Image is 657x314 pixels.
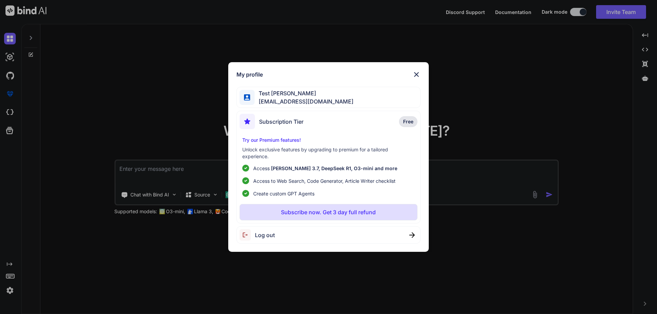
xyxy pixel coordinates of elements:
[240,229,255,241] img: logout
[242,190,249,197] img: checklist
[255,89,353,97] span: Test [PERSON_NAME]
[240,204,418,220] button: Subscribe now. Get 3 day full refund
[409,232,415,238] img: close
[255,231,275,239] span: Log out
[253,165,397,172] p: Access
[244,94,250,101] img: profile
[242,146,415,160] p: Unlock exclusive features by upgrading to premium for a tailored experience.
[271,165,397,171] span: [PERSON_NAME] 3.7, DeepSeek R1, O3-mini and more
[281,208,376,216] p: Subscribe now. Get 3 day full refund
[236,70,263,79] h1: My profile
[253,177,396,185] span: Access to Web Search, Code Generator, Article Writer checklist
[403,118,413,125] span: Free
[255,97,353,106] span: [EMAIL_ADDRESS][DOMAIN_NAME]
[253,190,314,197] span: Create custom GPT Agents
[242,165,249,172] img: checklist
[412,70,421,79] img: close
[242,137,415,144] p: Try our Premium features!
[240,114,255,129] img: subscription
[259,118,304,126] span: Subscription Tier
[242,177,249,184] img: checklist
